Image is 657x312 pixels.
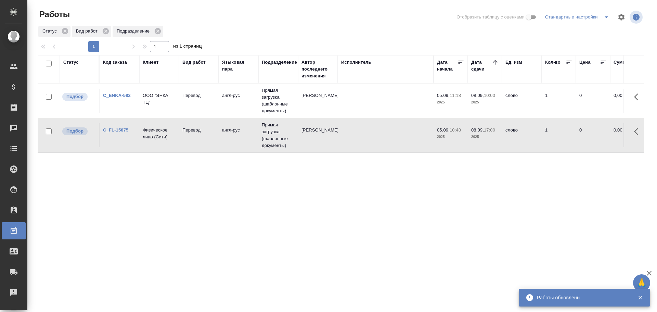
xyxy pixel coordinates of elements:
[437,93,450,98] p: 05.09,
[113,26,163,37] div: Подразделение
[143,59,158,66] div: Клиент
[72,26,111,37] div: Вид работ
[103,93,131,98] a: C_ENKA-582
[633,274,650,291] button: 🙏
[543,12,613,23] div: split button
[576,123,610,147] td: 0
[143,92,176,106] p: ООО "ЭНКА ТЦ"
[630,89,646,105] button: Здесь прячутся важные кнопки
[76,28,100,35] p: Вид работ
[117,28,152,35] p: Подразделение
[505,59,522,66] div: Ед. изм
[298,123,338,147] td: [PERSON_NAME]
[66,93,83,100] p: Подбор
[222,59,255,73] div: Языковая пара
[471,99,499,106] p: 2025
[471,93,484,98] p: 08.09,
[484,93,495,98] p: 10:00
[630,11,644,24] span: Посмотреть информацию
[633,295,647,301] button: Закрыть
[437,59,458,73] div: Дата начала
[258,84,298,118] td: Прямая загрузка (шаблонные документы)
[219,89,258,113] td: англ-рус
[258,118,298,152] td: Прямая загрузка (шаблонные документы)
[450,93,461,98] p: 11:18
[173,42,202,52] span: из 1 страниц
[636,276,647,290] span: 🙏
[613,9,630,25] span: Настроить таблицу
[614,59,628,66] div: Сумма
[610,89,644,113] td: 0,00 ₽
[484,127,495,133] p: 17:00
[537,294,627,301] div: Работы обновлены
[576,89,610,113] td: 0
[219,123,258,147] td: англ-рус
[62,92,95,101] div: Можно подбирать исполнителей
[471,127,484,133] p: 08.09,
[630,123,646,140] button: Здесь прячутся важные кнопки
[66,128,83,135] p: Подбор
[103,59,127,66] div: Код заказа
[437,99,464,106] p: 2025
[579,59,591,66] div: Цена
[610,123,644,147] td: 0,00 ₽
[298,89,338,113] td: [PERSON_NAME]
[456,14,525,21] span: Отобразить таблицу с оценками
[450,127,461,133] p: 10:48
[38,9,70,20] span: Работы
[103,127,128,133] a: C_FL-15875
[545,59,561,66] div: Кол-во
[182,127,215,134] p: Перевод
[38,26,70,37] div: Статус
[437,134,464,140] p: 2025
[471,134,499,140] p: 2025
[542,89,576,113] td: 1
[437,127,450,133] p: 05.09,
[262,59,297,66] div: Подразделение
[301,59,334,79] div: Автор последнего изменения
[341,59,371,66] div: Исполнитель
[182,59,206,66] div: Вид работ
[182,92,215,99] p: Перевод
[471,59,492,73] div: Дата сдачи
[63,59,79,66] div: Статус
[143,127,176,140] p: Физическое лицо (Сити)
[542,123,576,147] td: 1
[502,89,542,113] td: слово
[62,127,95,136] div: Можно подбирать исполнителей
[502,123,542,147] td: слово
[42,28,59,35] p: Статус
